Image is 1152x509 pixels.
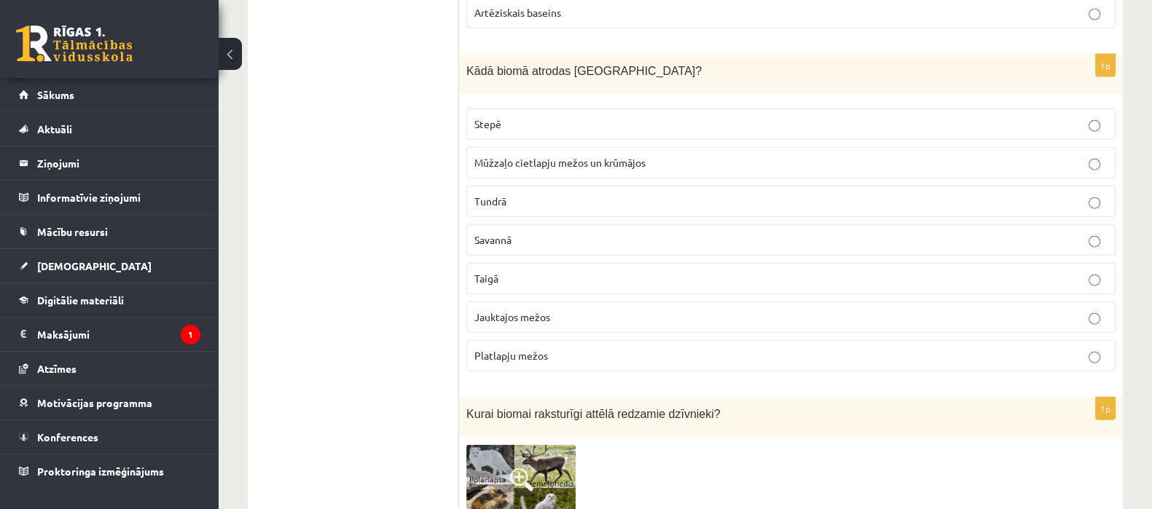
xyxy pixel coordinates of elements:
[37,430,98,443] span: Konferences
[19,249,200,283] a: [DEMOGRAPHIC_DATA]
[19,454,200,488] a: Proktoringa izmēģinājums
[37,259,152,272] span: [DEMOGRAPHIC_DATA]
[37,362,77,375] span: Atzīmes
[37,225,108,238] span: Mācību resursi
[19,112,200,146] a: Aktuāli
[37,181,200,214] legend: Informatīvie ziņojumi
[37,122,72,135] span: Aktuāli
[19,78,200,111] a: Sākums
[474,194,506,208] span: Tundrā
[474,233,512,246] span: Savannā
[37,293,124,307] span: Digitālie materiāli
[19,181,200,214] a: Informatīvie ziņojumi
[474,156,646,169] span: Mūžzaļo cietlapju mežos un krūmājos
[19,215,200,248] a: Mācību resursi
[181,325,200,344] i: 1
[1089,197,1100,209] input: Tundrā
[1089,275,1100,286] input: Taigā
[474,117,501,130] span: Stepē
[474,310,550,323] span: Jauktajos mežos
[1095,54,1116,77] p: 1p
[474,272,498,285] span: Taigā
[19,420,200,454] a: Konferences
[37,317,200,351] legend: Maksājumi
[19,386,200,419] a: Motivācijas programma
[19,352,200,385] a: Atzīmes
[19,146,200,180] a: Ziņojumi
[1089,159,1100,170] input: Mūžzaļo cietlapju mežos un krūmājos
[1089,236,1100,248] input: Savannā
[1089,313,1100,325] input: Jauktajos mežos
[1095,397,1116,420] p: 1p
[37,88,74,101] span: Sākums
[474,6,561,19] span: Artēziskais baseins
[474,349,548,362] span: Platlapju mežos
[19,283,200,317] a: Digitālie materiāli
[19,317,200,351] a: Maksājumi1
[16,25,133,62] a: Rīgas 1. Tālmācības vidusskola
[37,396,152,409] span: Motivācijas programma
[1089,120,1100,132] input: Stepē
[37,465,164,478] span: Proktoringa izmēģinājums
[37,146,200,180] legend: Ziņojumi
[1089,352,1100,363] input: Platlapju mežos
[466,65,702,77] span: Kādā biomā atrodas [GEOGRAPHIC_DATA]?
[466,408,721,420] span: Kurai biomai raksturīgi attēlā redzamie dzīvnieki?
[1089,9,1100,20] input: Artēziskais baseins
